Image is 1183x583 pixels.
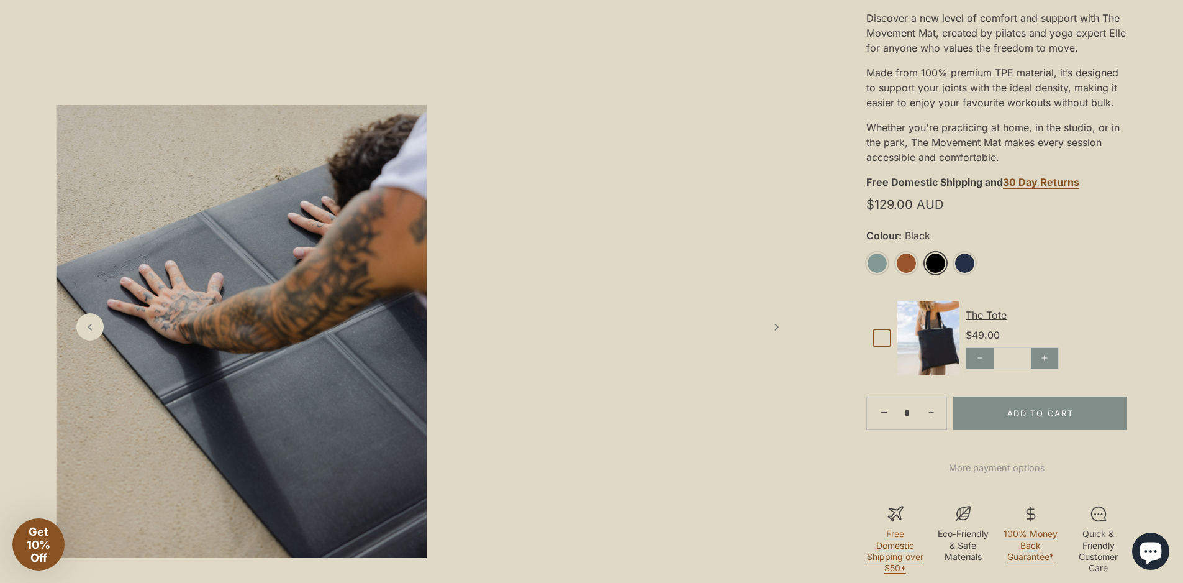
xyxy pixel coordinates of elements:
[867,528,923,574] a: Free Domestic Shipping over $50*
[866,176,1003,188] strong: Free Domestic Shipping and
[27,525,50,564] span: Get 10% Off
[897,301,959,375] img: Default Title
[1069,528,1127,574] p: Quick & Friendly Customer Care
[953,397,1127,430] button: Add to Cart
[866,200,943,209] span: $129.00 AUD
[76,313,104,341] a: Previous slide
[934,528,992,562] p: Eco-Friendly & Safe Materials
[897,396,917,431] input: Quantity
[866,252,888,274] a: Sage
[919,399,946,426] a: +
[895,252,917,274] a: Rust
[12,518,65,571] div: Get 10% Off
[1004,528,1058,562] a: 100% Money Back Guarantee*
[925,252,946,274] a: Black
[763,313,790,341] a: Next slide
[866,115,1127,170] div: Whether you're practicing at home, in the studio, or in the park, The Movement Mat makes every se...
[1128,533,1173,573] inbox-online-store-chat: Shopify online store chat
[954,252,976,274] a: Midnight
[866,461,1127,475] a: More payment options
[869,398,896,426] a: −
[1003,176,1079,189] a: 30 Day Returns
[1003,176,1079,188] strong: 30 Day Returns
[966,329,1000,341] span: $49.00
[966,308,1121,323] div: The Tote
[866,6,1127,60] div: Discover a new level of comfort and support with The Movement Mat, created by pilates and yoga ex...
[866,60,1127,115] div: Made from 100% premium TPE material, it’s designed to support your joints with the ideal density,...
[866,230,1127,242] label: Colour:
[902,230,930,242] span: Black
